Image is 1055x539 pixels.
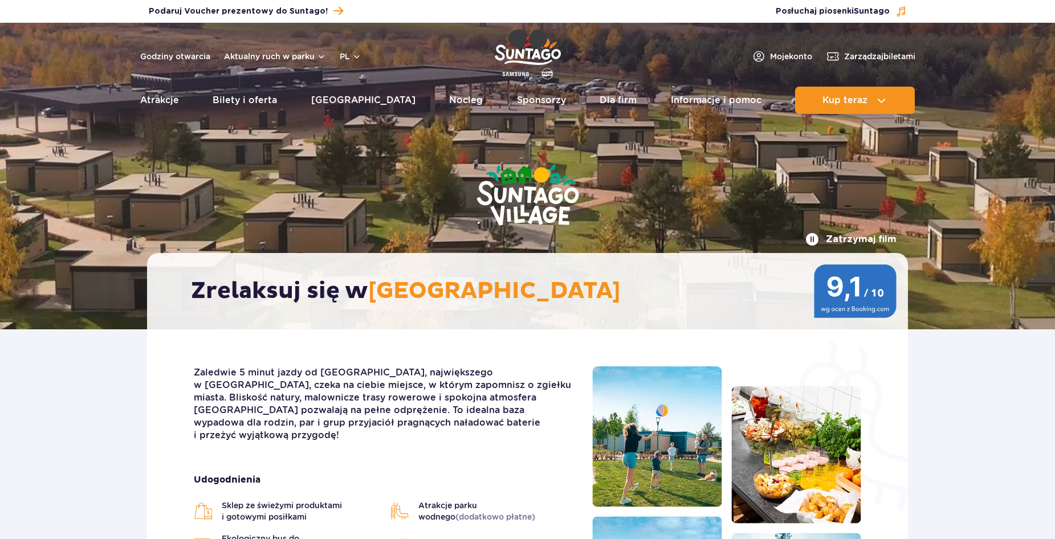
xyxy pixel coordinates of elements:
a: Godziny otwarcia [140,51,210,62]
a: [GEOGRAPHIC_DATA] [311,87,416,114]
span: Zarządzaj biletami [844,51,915,62]
button: Aktualny ruch w parku [224,52,326,61]
button: Zatrzymaj film [805,232,897,246]
p: Zaledwie 5 minut jazdy od [GEOGRAPHIC_DATA], największego w [GEOGRAPHIC_DATA], czeka na ciebie mi... [194,366,575,442]
span: Sklep ze świeżymi produktami i gotowymi posiłkami [222,500,379,522]
strong: Udogodnienia [194,473,575,486]
a: Sponsorzy [517,87,566,114]
button: Posłuchaj piosenkiSuntago [776,6,907,17]
a: Atrakcje [140,87,179,114]
span: Podaruj Voucher prezentowy do Suntago! [149,6,328,17]
button: Kup teraz [795,87,915,114]
a: Dla firm [600,87,637,114]
a: Bilety i oferta [213,87,277,114]
span: Moje konto [770,51,812,62]
span: Kup teraz [822,95,867,105]
span: (dodatkowo płatne) [455,512,535,521]
span: Suntago [854,7,890,15]
span: Atrakcje parku wodnego [418,500,576,522]
img: 9,1/10 wg ocen z Booking.com [814,264,897,318]
a: Informacje i pomoc [671,87,761,114]
a: Nocleg [449,87,483,114]
a: Park of Poland [495,28,561,81]
h2: Zrelaksuj się w [191,277,875,305]
a: Mojekonto [752,50,812,63]
button: pl [340,51,361,62]
span: [GEOGRAPHIC_DATA] [368,277,621,305]
img: Suntago Village [431,120,625,272]
a: Podaruj Voucher prezentowy do Suntago! [149,3,343,19]
span: Posłuchaj piosenki [776,6,890,17]
a: Zarządzajbiletami [826,50,915,63]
